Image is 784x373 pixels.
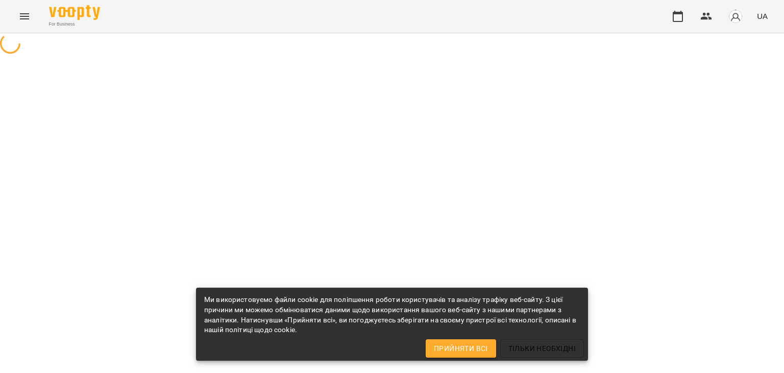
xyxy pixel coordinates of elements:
[49,21,100,28] span: For Business
[12,4,37,29] button: Menu
[757,11,768,21] span: UA
[728,9,743,24] img: avatar_s.png
[753,7,772,26] button: UA
[49,5,100,20] img: Voopty Logo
